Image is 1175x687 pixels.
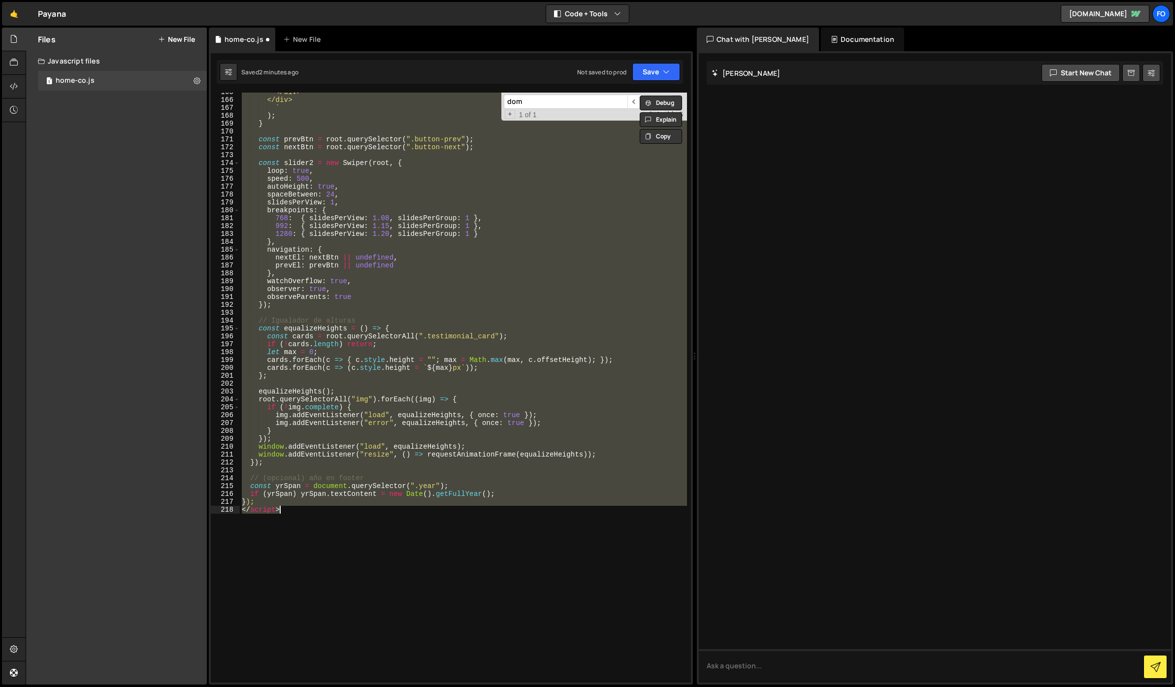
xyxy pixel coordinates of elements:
div: 192 [211,301,240,309]
div: 169 [211,120,240,128]
div: 190 [211,285,240,293]
span: 1 [46,78,52,86]
div: 213 [211,466,240,474]
div: 208 [211,427,240,435]
div: 189 [211,277,240,285]
div: 170 [211,128,240,135]
div: New File [283,34,325,44]
div: 181 [211,214,240,222]
div: 210 [211,443,240,451]
div: 176 [211,175,240,183]
div: home-co.js [38,71,207,91]
div: 173 [211,151,240,159]
div: 174 [211,159,240,167]
div: 191 [211,293,240,301]
div: 211 [211,451,240,458]
div: 205 [211,403,240,411]
a: [DOMAIN_NAME] [1061,5,1149,23]
div: 218 [211,506,240,514]
div: 215 [211,482,240,490]
div: 185 [211,246,240,254]
div: 172 [211,143,240,151]
div: Payana [38,8,66,20]
div: 200 [211,364,240,372]
div: 187 [211,262,240,269]
div: 182 [211,222,240,230]
div: 186 [211,254,240,262]
div: 202 [211,380,240,388]
div: 197 [211,340,240,348]
div: 217 [211,498,240,506]
div: Chat with [PERSON_NAME] [697,28,819,51]
div: 183 [211,230,240,238]
div: 168 [211,112,240,120]
div: 175 [211,167,240,175]
div: Javascript files [26,51,207,71]
div: 209 [211,435,240,443]
h2: [PERSON_NAME] [712,68,780,78]
div: 204 [211,395,240,403]
div: 199 [211,356,240,364]
div: 171 [211,135,240,143]
button: Copy [640,129,682,144]
div: 193 [211,309,240,317]
div: 167 [211,104,240,112]
div: home-co.js [56,76,95,85]
button: New File [158,35,195,43]
div: 214 [211,474,240,482]
div: 203 [211,388,240,395]
div: 178 [211,191,240,198]
div: home-co.js [225,34,263,44]
div: 198 [211,348,240,356]
div: 195 [211,325,240,332]
div: Documentation [821,28,904,51]
button: Debug [640,96,682,110]
div: 194 [211,317,240,325]
a: fo [1152,5,1170,23]
span: Toggle Replace mode [505,110,515,119]
div: 212 [211,458,240,466]
button: Explain [640,112,682,127]
div: 184 [211,238,240,246]
div: 180 [211,206,240,214]
button: Start new chat [1042,64,1120,82]
div: 206 [211,411,240,419]
input: Search for [504,95,627,109]
span: ​ [627,95,641,109]
div: 216 [211,490,240,498]
div: 2 minutes ago [259,68,298,76]
button: Code + Tools [546,5,629,23]
span: 1 of 1 [515,111,541,119]
div: 201 [211,372,240,380]
div: Not saved to prod [577,68,626,76]
button: Save [632,63,680,81]
div: Saved [241,68,298,76]
div: 196 [211,332,240,340]
div: 188 [211,269,240,277]
div: 177 [211,183,240,191]
div: 179 [211,198,240,206]
a: 🤙 [2,2,26,26]
div: 207 [211,419,240,427]
h2: Files [38,34,56,45]
div: 166 [211,96,240,104]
